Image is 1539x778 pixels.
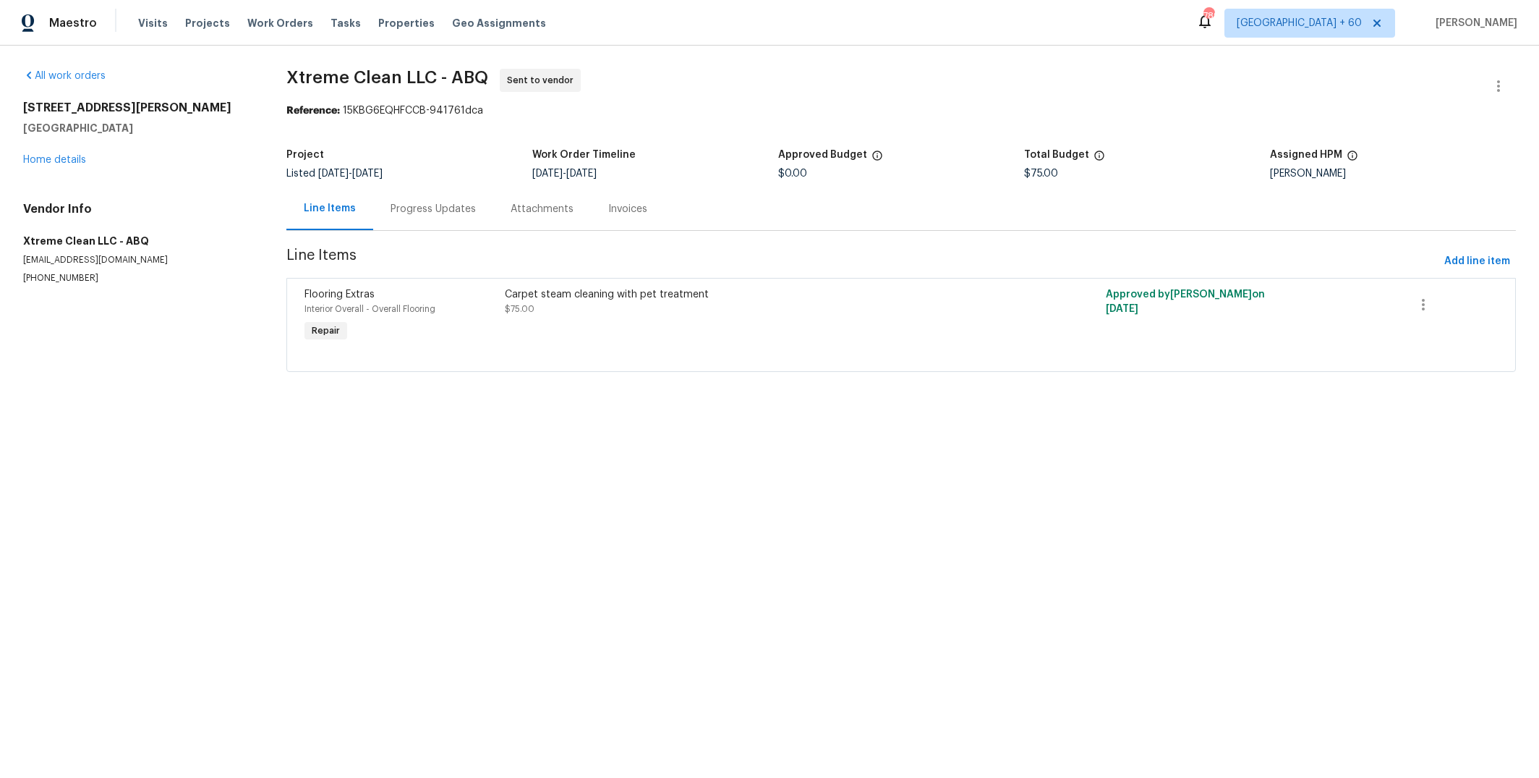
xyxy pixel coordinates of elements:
h5: Assigned HPM [1270,150,1342,160]
span: $0.00 [778,169,807,179]
div: Attachments [511,202,574,216]
div: 15KBG6EQHFCCB-941761dca [286,103,1516,118]
span: [PERSON_NAME] [1430,16,1517,30]
span: [DATE] [318,169,349,179]
span: [DATE] [566,169,597,179]
span: Flooring Extras [304,289,375,300]
span: [DATE] [532,169,563,179]
span: [GEOGRAPHIC_DATA] + 60 [1237,16,1362,30]
span: Add line item [1444,253,1510,271]
span: The total cost of line items that have been proposed by Opendoor. This sum includes line items th... [1093,150,1105,169]
span: Tasks [331,18,361,28]
span: Maestro [49,16,97,30]
span: Xtreme Clean LLC - ABQ [286,69,488,86]
span: Properties [378,16,435,30]
span: [DATE] [352,169,383,179]
span: $75.00 [1024,169,1058,179]
div: 789 [1203,9,1214,23]
span: Line Items [286,248,1438,275]
p: [EMAIL_ADDRESS][DOMAIN_NAME] [23,254,252,266]
span: Repair [306,324,346,338]
span: The hpm assigned to this work order. [1347,150,1358,169]
p: [PHONE_NUMBER] [23,272,252,284]
h5: Work Order Timeline [532,150,636,160]
span: [DATE] [1106,304,1138,314]
span: - [318,169,383,179]
span: Approved by [PERSON_NAME] on [1106,289,1265,314]
div: Invoices [608,202,647,216]
h5: Total Budget [1024,150,1089,160]
h5: Project [286,150,324,160]
span: Projects [185,16,230,30]
div: Carpet steam cleaning with pet treatment [505,287,997,302]
span: Visits [138,16,168,30]
h4: Vendor Info [23,202,252,216]
span: Sent to vendor [507,73,579,88]
div: Progress Updates [391,202,476,216]
h5: Approved Budget [778,150,867,160]
span: $75.00 [505,305,534,313]
b: Reference: [286,106,340,116]
div: [PERSON_NAME] [1270,169,1516,179]
span: The total cost of line items that have been approved by both Opendoor and the Trade Partner. This... [871,150,883,169]
a: Home details [23,155,86,165]
a: All work orders [23,71,106,81]
span: - [532,169,597,179]
button: Add line item [1438,248,1516,275]
h2: [STREET_ADDRESS][PERSON_NAME] [23,101,252,115]
span: Geo Assignments [452,16,546,30]
span: Work Orders [247,16,313,30]
span: Interior Overall - Overall Flooring [304,305,435,313]
span: Listed [286,169,383,179]
h5: Xtreme Clean LLC - ABQ [23,234,252,248]
div: Line Items [304,201,356,216]
h5: [GEOGRAPHIC_DATA] [23,121,252,135]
